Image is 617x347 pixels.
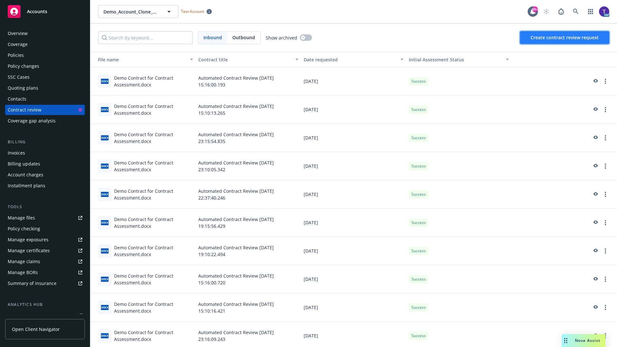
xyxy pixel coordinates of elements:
div: Manage certificates [8,245,50,256]
a: preview [591,219,599,227]
span: Success [411,78,426,84]
div: Manage BORs [8,267,38,278]
span: Demo_Account_Clone_QA_CR_Tests_Demo [103,8,159,15]
div: [DATE] [301,124,407,152]
a: Contract review [5,105,85,115]
a: Account charges [5,170,85,180]
div: Demo Contract for Contract Assessment.docx [114,329,193,343]
div: [DATE] [301,67,407,95]
div: Manage files [8,213,35,223]
div: 99+ [532,6,538,12]
div: Invoices [8,148,25,158]
span: Initial Assessment Status [409,57,464,63]
div: Billing [5,139,85,145]
a: Report a Bug [555,5,568,18]
span: Inbound [203,34,222,41]
button: Create contract review request [520,31,609,44]
div: [DATE] [301,95,407,124]
span: Success [411,220,426,226]
div: Loss summary generator [8,310,61,321]
span: Success [411,191,426,197]
button: Contract title [196,52,301,67]
a: Invoices [5,148,85,158]
div: Demo Contract for Contract Assessment.docx [114,188,193,201]
div: Demo Contract for Contract Assessment.docx [114,103,193,116]
span: Outbound [227,31,260,44]
a: Loss summary generator [5,310,85,321]
a: preview [591,247,599,255]
a: Manage exposures [5,235,85,245]
span: Success [411,333,426,339]
div: Drag to move [562,334,570,347]
a: Start snowing [540,5,553,18]
a: more [602,162,609,170]
a: preview [591,162,599,170]
div: Policies [8,50,24,60]
div: Policy checking [8,224,40,234]
div: [DATE] [301,180,407,209]
div: Toggle SortBy [409,56,502,63]
a: more [602,304,609,311]
div: Automated Contract Review [DATE] 19:15:56.429 [196,209,301,237]
span: Outbound [232,34,255,41]
a: more [602,106,609,113]
a: Accounts [5,3,85,21]
div: Demo Contract for Contract Assessment.docx [114,244,193,258]
button: Demo_Account_Clone_QA_CR_Tests_Demo [98,5,178,18]
a: preview [591,275,599,283]
div: Account charges [8,170,43,180]
span: Success [411,305,426,310]
a: Billing updates [5,159,85,169]
a: SSC Cases [5,72,85,82]
div: Automated Contract Review [DATE] 15:10:16.421 [196,293,301,322]
a: more [602,247,609,255]
input: Search by keyword... [98,31,193,44]
span: Test Account [181,9,204,14]
div: Coverage [8,39,28,49]
a: preview [591,332,599,340]
div: Manage exposures [8,235,49,245]
div: Overview [8,28,28,39]
div: Toggle SortBy [93,56,186,63]
div: Summary of insurance [8,278,57,289]
a: more [602,219,609,227]
span: Create contract review request [531,34,599,40]
div: Installment plans [8,181,45,191]
a: Contacts [5,94,85,104]
a: more [602,191,609,198]
span: docx [101,248,109,253]
span: Success [411,107,426,112]
a: Coverage [5,39,85,49]
div: Demo Contract for Contract Assessment.docx [114,159,193,173]
div: Automated Contract Review [DATE] 15:16:00.193 [196,67,301,95]
a: more [602,77,609,85]
span: docx [101,79,109,84]
span: Inbound [198,31,227,44]
span: docx [101,164,109,168]
span: docx [101,192,109,197]
a: Manage files [5,213,85,223]
div: Demo Contract for Contract Assessment.docx [114,131,193,145]
div: Contract review [8,105,41,115]
span: Success [411,276,426,282]
a: Coverage gap analysis [5,116,85,126]
div: Automated Contract Review [DATE] 22:37:40.246 [196,180,301,209]
div: Demo Contract for Contract Assessment.docx [114,75,193,88]
a: more [602,134,609,142]
a: more [602,275,609,283]
button: Date requested [301,52,407,67]
div: Analytics hub [5,301,85,308]
div: Date requested [304,56,397,63]
div: [DATE] [301,237,407,265]
div: Contacts [8,94,26,104]
div: Demo Contract for Contract Assessment.docx [114,216,193,229]
a: Overview [5,28,85,39]
a: preview [591,134,599,142]
div: Contract title [198,56,291,63]
div: Automated Contract Review [DATE] 23:15:54.835 [196,124,301,152]
span: docx [101,107,109,112]
a: preview [591,304,599,311]
span: Nova Assist [575,338,600,343]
